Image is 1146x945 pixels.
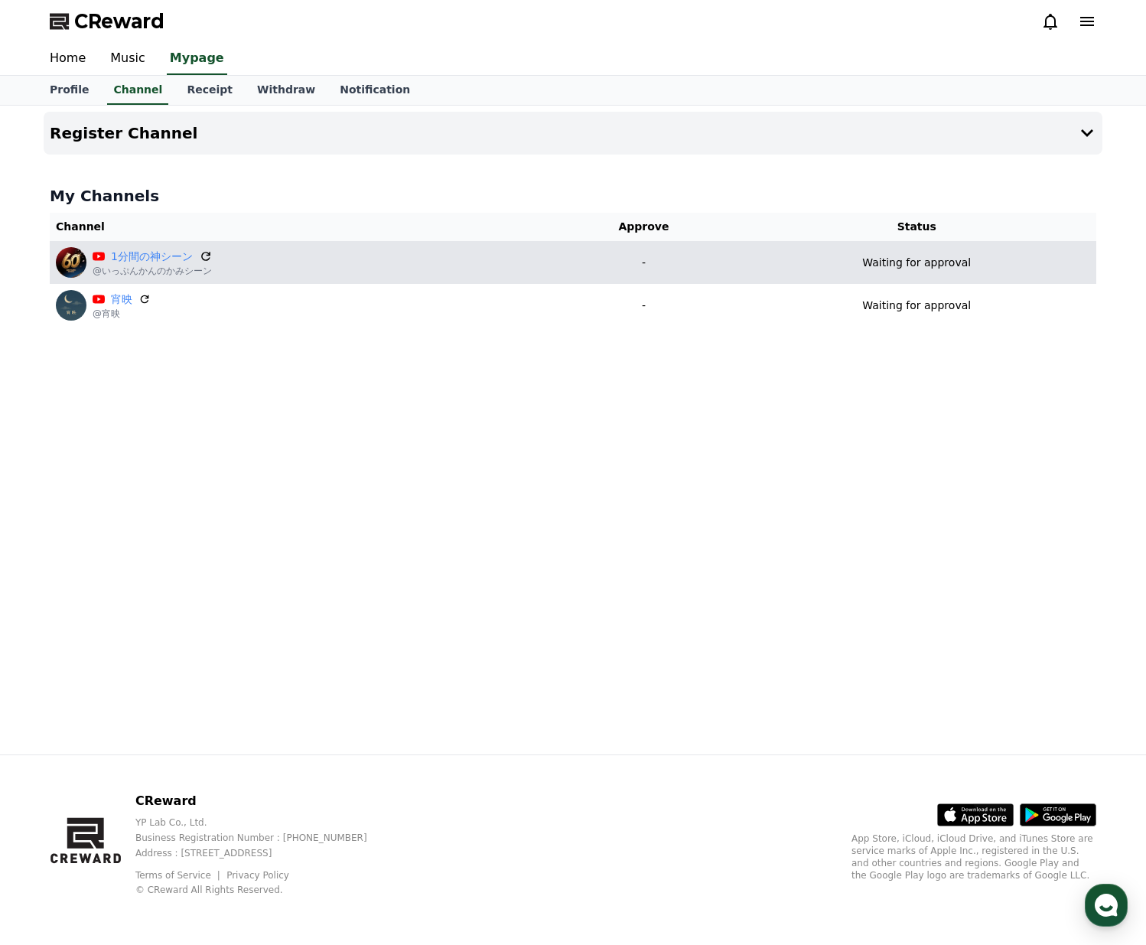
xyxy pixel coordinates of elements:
[226,508,264,520] span: Settings
[93,308,151,320] p: @宵映
[135,792,392,810] p: CReward
[135,870,223,881] a: Terms of Service
[226,870,289,881] a: Privacy Policy
[135,884,392,896] p: © CReward All Rights Reserved.
[37,76,101,105] a: Profile
[74,9,164,34] span: CReward
[862,298,971,314] p: Waiting for approval
[50,213,550,241] th: Channel
[862,255,971,271] p: Waiting for approval
[5,485,101,523] a: Home
[56,247,86,278] img: 1分間の神シーン
[50,185,1096,207] h4: My Channels
[327,76,422,105] a: Notification
[44,112,1102,155] button: Register Channel
[101,485,197,523] a: Messages
[167,43,227,75] a: Mypage
[39,508,66,520] span: Home
[245,76,327,105] a: Withdraw
[550,213,737,241] th: Approve
[56,290,86,321] img: 宵映
[111,249,194,265] a: 1分間の神シーン
[93,265,212,277] p: @いっぷんかんのかみシーン
[98,43,158,75] a: Music
[135,832,392,844] p: Business Registration Number : [PHONE_NUMBER]
[135,816,392,829] p: YP Lab Co., Ltd.
[556,298,731,314] p: -
[737,213,1096,241] th: Status
[135,847,392,859] p: Address : [STREET_ADDRESS]
[851,833,1096,881] p: App Store, iCloud, iCloud Drive, and iTunes Store are service marks of Apple Inc., registered in ...
[107,76,168,105] a: Channel
[50,9,164,34] a: CReward
[50,125,197,142] h4: Register Channel
[111,292,132,308] a: 宵映
[197,485,294,523] a: Settings
[127,509,172,521] span: Messages
[174,76,245,105] a: Receipt
[37,43,98,75] a: Home
[556,255,731,271] p: -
